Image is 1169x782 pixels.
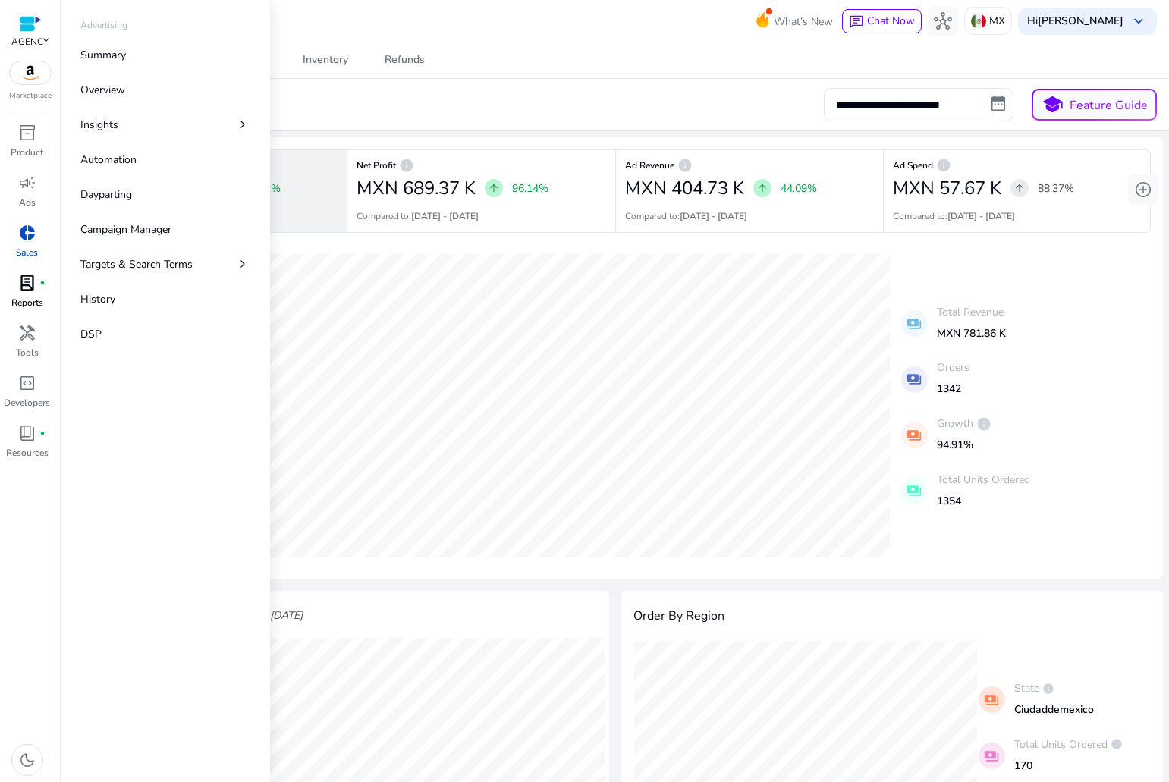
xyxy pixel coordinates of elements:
mat-icon: payments [901,478,928,504]
b: [PERSON_NAME] [1038,14,1123,28]
span: info [677,158,693,173]
p: Developers [4,396,50,410]
span: Chat Now [867,14,915,28]
span: fiber_manual_record [39,280,46,286]
mat-icon: payments [979,686,1005,713]
p: MXN 781.86 K [937,325,1006,341]
span: chevron_right [235,117,250,132]
img: amazon.svg [10,61,51,84]
b: [DATE] - [DATE] [947,210,1015,222]
p: DSP [80,326,102,342]
p: Insights [80,117,118,133]
p: Overview [80,82,125,98]
button: hub [928,6,958,36]
img: mx.svg [971,14,986,29]
span: dark_mode [18,751,36,769]
span: chat [849,14,864,30]
span: What's New [774,8,833,35]
div: Inventory [303,55,348,65]
span: fiber_manual_record [39,430,46,436]
p: MX [989,8,1005,34]
p: Summary [80,47,126,63]
p: 44.09% [781,181,817,196]
span: campaign [18,174,36,192]
span: arrow_upward [1013,182,1026,194]
b: [DATE] - [DATE] [680,210,747,222]
p: Dayparting [80,187,132,203]
p: Automation [80,152,137,168]
p: Total Units Ordered [1014,736,1123,752]
span: handyman [18,324,36,342]
span: lab_profile [18,274,36,292]
span: add_circle [1134,181,1152,199]
h2: MXN 689.37 K [357,177,476,199]
span: book_4 [18,424,36,442]
p: Campaign Manager [80,221,171,237]
h6: Ad Revenue [625,164,874,167]
p: 94.91% [937,437,991,453]
p: 96.14% [512,181,548,196]
span: arrow_upward [488,182,500,194]
span: arrow_upward [756,182,768,194]
span: code_blocks [18,374,36,392]
p: Ciudaddemexico [1014,702,1094,718]
p: 1342 [937,381,969,397]
mat-icon: payments [901,422,928,448]
p: Feature Guide [1070,96,1148,115]
p: 88.37% [1038,181,1074,196]
span: inventory_2 [18,124,36,142]
p: Total Units Ordered [937,472,1030,488]
p: Orders [937,360,969,375]
h2: MXN 57.67 K [893,177,1001,199]
span: school [1042,94,1064,116]
p: Targets & Search Terms [80,256,193,272]
p: 1354 [937,493,1030,509]
p: Sales [16,246,38,259]
span: info [976,416,991,432]
p: Reports [11,296,43,309]
p: Growth [937,416,991,432]
h2: MXN 404.73 K [625,177,744,199]
p: Total Revenue [937,304,1006,320]
p: Tools [16,346,39,360]
p: Compared to: [625,209,747,223]
b: [DATE] - [DATE] [411,210,479,222]
mat-icon: payments [979,743,1005,769]
mat-icon: payments [901,310,928,337]
p: Advertising [80,18,127,32]
span: keyboard_arrow_down [1130,12,1148,30]
div: Refunds [385,55,425,65]
span: donut_small [18,224,36,242]
p: Hi [1027,16,1123,27]
p: State [1014,680,1094,696]
span: info [1111,738,1123,750]
p: AGENCY [11,35,49,49]
button: add_circle [1128,174,1158,205]
p: Compared to: [357,209,479,223]
button: chatChat Now [842,9,922,33]
p: History [80,291,115,307]
h6: Ad Spend [893,164,1141,167]
p: Ads [19,196,36,209]
h4: Order By Region [633,609,724,623]
span: info [399,158,414,173]
p: Marketplace [9,90,52,102]
span: hub [934,12,952,30]
h6: Net Profit [357,164,605,167]
span: chevron_right [235,256,250,272]
p: Product [11,146,43,159]
span: info [1042,683,1054,695]
button: schoolFeature Guide [1032,89,1157,121]
mat-icon: payments [901,366,928,393]
span: info [936,158,951,173]
p: 170 [1014,758,1123,774]
p: Resources [6,446,49,460]
p: Compared to: [893,209,1015,223]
